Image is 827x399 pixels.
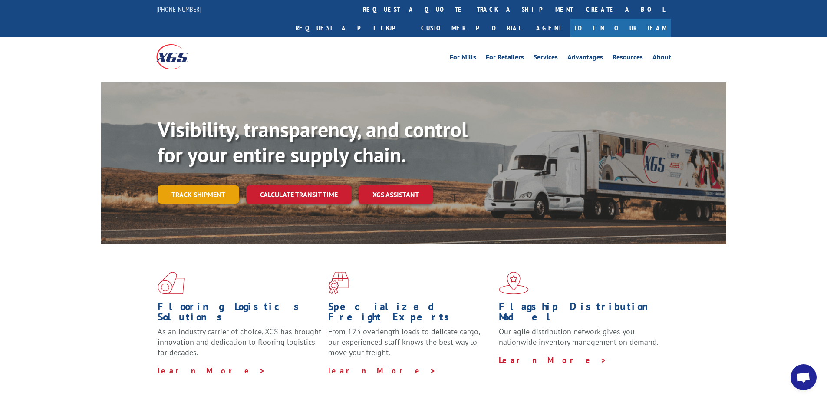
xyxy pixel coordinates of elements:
[486,54,524,63] a: For Retailers
[328,272,349,294] img: xgs-icon-focused-on-flooring-red
[158,116,468,168] b: Visibility, transparency, and control for your entire supply chain.
[527,19,570,37] a: Agent
[328,366,436,376] a: Learn More >
[791,364,817,390] div: Open chat
[359,185,433,204] a: XGS ASSISTANT
[158,301,322,326] h1: Flooring Logistics Solutions
[567,54,603,63] a: Advantages
[328,326,492,365] p: From 123 overlength loads to delicate cargo, our experienced staff knows the best way to move you...
[652,54,671,63] a: About
[570,19,671,37] a: Join Our Team
[328,301,492,326] h1: Specialized Freight Experts
[534,54,558,63] a: Services
[158,272,185,294] img: xgs-icon-total-supply-chain-intelligence-red
[156,5,201,13] a: [PHONE_NUMBER]
[499,301,663,326] h1: Flagship Distribution Model
[499,326,659,347] span: Our agile distribution network gives you nationwide inventory management on demand.
[246,185,352,204] a: Calculate transit time
[499,272,529,294] img: xgs-icon-flagship-distribution-model-red
[499,355,607,365] a: Learn More >
[158,366,266,376] a: Learn More >
[289,19,415,37] a: Request a pickup
[613,54,643,63] a: Resources
[158,185,239,204] a: Track shipment
[158,326,321,357] span: As an industry carrier of choice, XGS has brought innovation and dedication to flooring logistics...
[450,54,476,63] a: For Mills
[415,19,527,37] a: Customer Portal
